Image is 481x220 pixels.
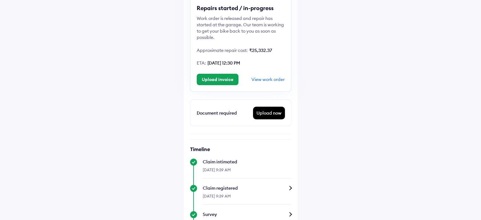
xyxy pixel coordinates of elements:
div: Upload now [253,107,285,119]
div: [DATE] 9:39 AM [203,165,291,179]
span: [DATE] 12:30 PM [207,60,240,66]
button: Upload invoice [197,74,238,85]
div: Claim intimated [203,159,291,165]
span: Approximate repair cost: [197,47,248,53]
span: ETA: [197,60,206,66]
h6: Timeline [190,146,291,152]
div: Survey [203,211,291,217]
div: [DATE] 9:39 AM [203,191,291,205]
div: View work order [251,77,285,82]
div: Repairs started / in-progress [197,4,285,12]
div: Claim registered [203,185,291,191]
div: Work order is released and repair has started at the garage. Our team is working to get your bike... [197,15,285,41]
div: Document required [197,109,253,117]
span: ₹25,332.37 [249,47,272,53]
